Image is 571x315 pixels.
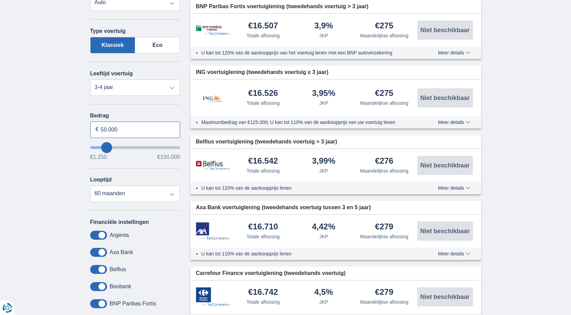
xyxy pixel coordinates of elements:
[319,299,328,305] div: JKP
[312,89,335,98] div: 3,95%
[417,156,473,175] button: Niet beschikbaar
[420,27,469,33] span: Niet beschikbaar
[438,50,470,55] span: Meer details
[360,32,408,39] div: Maandelijkse aflossing
[248,223,278,232] div: €16.710
[314,288,333,297] div: 4,5%
[196,204,371,212] span: Axa Bank voertuiglening (tweedehands voertuig tussen 3 en 5 jaar)
[375,22,393,31] div: €275
[248,22,278,31] div: €16.507
[110,232,129,238] label: Argenta
[196,68,329,76] span: ING voertuiglening (tweedehands voertuig ≥ 3 jaar)
[375,288,393,297] div: €279
[90,113,180,119] label: Bedrag
[319,233,328,240] div: JKP
[110,266,126,273] label: Belfius
[417,21,473,40] button: Niet beschikbaar
[196,25,230,35] img: product.pl.alt BNP Paribas Fortis
[201,49,413,56] li: U kan tot 120% van de aankoopprijs van het voertuig lenen met een BNP autoverzekering
[433,119,475,125] button: Meer details
[196,287,230,306] img: product.pl.alt Carrefour Finance
[90,71,133,77] label: Leeftijd voertuig
[420,162,469,168] span: Niet beschikbaar
[433,50,475,55] button: Meer details
[196,138,337,146] span: Belfius voertuiglening (tweedehands voertuig > 3 jaar)
[417,88,473,108] button: Niet beschikbaar
[375,223,393,232] div: €279
[312,157,335,166] div: 3,99%
[247,167,280,174] div: Totale aflossing
[110,249,133,255] label: Axa Bank
[196,269,346,277] span: Carrefour Finance voertuiglening (tweedehands voertuig)
[433,251,475,256] button: Meer details
[360,167,408,174] div: Maandelijkse aflossing
[417,287,473,306] button: Niet beschikbaar
[247,32,280,39] div: Totale aflossing
[90,154,107,160] span: €1.250
[110,301,156,307] label: BNP Paribas Fortis
[247,299,280,305] div: Totale aflossing
[90,37,135,53] label: Klassiek
[90,146,180,149] input: wantToBorrow
[420,95,469,101] span: Niet beschikbaar
[135,37,180,53] label: Eco
[319,167,328,174] div: JKP
[360,100,408,106] div: Maandelijkse aflossing
[319,100,328,106] div: JKP
[90,28,126,34] label: Type voertuig
[420,294,469,300] span: Niet beschikbaar
[201,250,413,257] li: U kan tot 110% van de aankoopprijs lenen
[157,154,180,160] span: €100.000
[420,228,469,234] span: Niet beschikbaar
[360,299,408,305] div: Maandelijkse aflossing
[196,3,368,11] span: BNP Paribas Fortis voertuiglening (tweedehands voertuig > 3 jaar)
[438,251,470,256] span: Meer details
[319,32,328,39] div: JKP
[201,119,413,126] li: Maximumbedrag van €125.000; U kan tot 110% van de aankoopprijs van uw voertuig lenen
[438,120,470,125] span: Meer details
[248,157,278,166] div: €16.542
[201,185,413,191] li: U kan tot 120% van de aankoopprijs lenen
[247,100,280,106] div: Totale aflossing
[248,89,278,98] div: €16.526
[196,161,230,171] img: product.pl.alt Belfius
[375,89,393,98] div: €275
[438,186,470,190] span: Meer details
[417,222,473,241] button: Niet beschikbaar
[110,283,131,290] label: Beobank
[360,233,408,240] div: Maandelijkse aflossing
[196,222,230,240] img: product.pl.alt Axa Bank
[96,126,99,134] span: €
[312,223,335,232] div: 4,42%
[248,288,278,297] div: €16.742
[375,157,393,166] div: €276
[433,185,475,191] button: Meer details
[90,177,112,183] label: Looptijd
[314,22,333,31] div: 3,9%
[247,233,280,240] div: Totale aflossing
[196,86,230,109] img: product.pl.alt ING
[90,219,149,225] label: Financiële instellingen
